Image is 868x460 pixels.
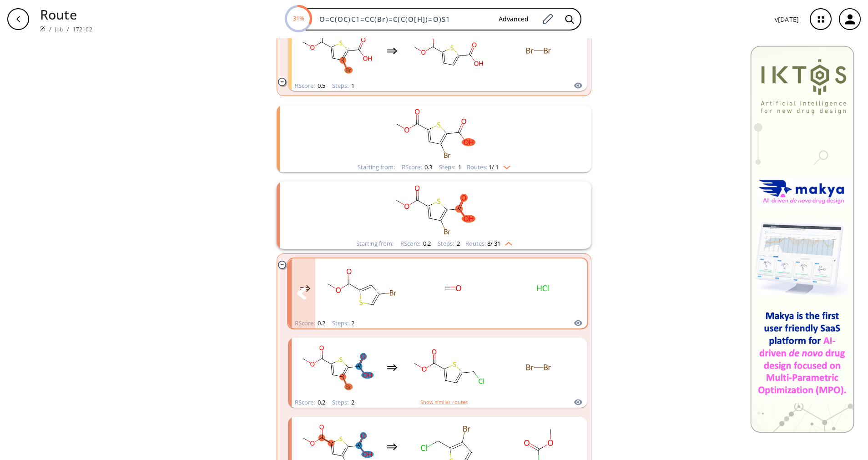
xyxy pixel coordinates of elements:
[502,260,584,317] svg: Cl
[775,15,799,24] p: v [DATE]
[400,241,431,247] div: RScore :
[420,398,468,406] button: Show similar routes
[438,241,460,247] div: Steps :
[423,163,432,171] span: 0.3
[332,83,354,89] div: Steps :
[314,15,491,24] input: Enter SMILES
[320,260,402,317] svg: COC(=O)c1cc(Br)cs1
[316,81,325,90] span: 0.5
[296,339,378,396] svg: COC(=O)c1cc(Br)c(C(=O)O)s1
[350,398,354,406] span: 2
[55,25,63,33] a: Job
[489,164,499,170] span: 1 / 1
[422,239,431,248] span: 0.2
[465,241,512,247] div: Routes:
[402,164,432,170] div: RScore :
[67,24,69,34] li: /
[467,164,510,170] div: Routes:
[316,182,552,238] svg: COC(=O)c1cc(Br)c(C(=O)O)s1
[49,24,51,34] li: /
[750,45,854,433] img: Banner
[316,319,325,327] span: 0.2
[407,22,489,79] svg: COC(=O)c1ccc(C(=O)O)s1
[293,14,304,22] text: 31%
[487,241,500,247] span: 8 / 31
[295,83,325,89] div: RScore :
[296,22,378,79] svg: COC(=O)c1cc(Br)c(C(=O)O)s1
[498,339,580,396] svg: BrBr
[411,260,493,317] svg: C=O
[316,105,552,162] svg: COC(=O)c1cc(Br)c(C(=O)O)s1
[498,22,580,79] svg: BrBr
[457,163,461,171] span: 1
[500,238,512,246] img: Up
[73,25,92,33] a: 172162
[499,162,510,169] img: Down
[407,339,489,396] svg: COC(=O)c1ccc(CCl)s1
[350,81,354,90] span: 1
[40,5,92,24] p: Route
[40,26,45,31] img: Spaya logo
[295,399,325,405] div: RScore :
[350,319,354,327] span: 2
[332,399,354,405] div: Steps :
[439,164,461,170] div: Steps :
[356,241,394,247] div: Starting from:
[491,11,536,28] button: Advanced
[316,398,325,406] span: 0.2
[358,164,395,170] div: Starting from:
[455,239,460,248] span: 2
[332,320,354,326] div: Steps :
